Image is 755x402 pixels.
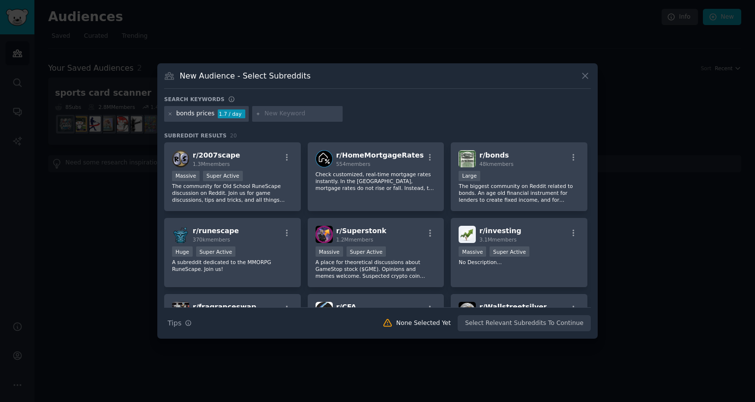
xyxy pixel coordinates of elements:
img: fragranceswap [172,302,189,319]
div: Huge [172,246,193,257]
p: A subreddit dedicated to the MMORPG RuneScape. Join us! [172,259,293,272]
span: 1.3M members [193,161,230,167]
img: runescape [172,226,189,243]
span: 370k members [193,237,230,242]
div: Massive [316,246,343,257]
span: r/ Wallstreetsilver [479,303,547,311]
h3: Search keywords [164,96,225,103]
span: Tips [168,318,181,328]
h3: New Audience - Select Subreddits [180,71,311,81]
span: 554 members [336,161,371,167]
p: The community for Old School RuneScape discussion on Reddit. Join us for game discussions, tips a... [172,183,293,203]
span: r/ fragranceswap [193,303,256,311]
div: 1.7 / day [218,109,245,118]
div: Massive [172,171,200,181]
img: investing [459,226,476,243]
input: New Keyword [264,109,339,118]
div: Super Active [347,246,386,257]
div: Massive [459,246,486,257]
div: bonds prices [176,109,215,118]
img: HomeMortgageRates [316,150,333,167]
img: CFA [316,302,333,319]
span: 1.2M members [336,237,374,242]
span: r/ 2007scape [193,151,240,159]
span: 3.1M members [479,237,517,242]
span: r/ investing [479,227,521,235]
span: 20 [230,133,237,138]
span: r/ CFA [336,303,356,311]
img: Superstonk [316,226,333,243]
div: Super Active [196,246,236,257]
span: r/ HomeMortgageRates [336,151,424,159]
div: Large [459,171,480,181]
p: Check customized, real-time mortgage rates instantly. In the [GEOGRAPHIC_DATA], mortgage rates do... [316,171,436,191]
span: r/ Superstonk [336,227,386,235]
p: No Description... [459,259,580,266]
img: 2007scape [172,150,189,167]
div: None Selected Yet [396,319,451,328]
img: bonds [459,150,476,167]
span: 48k members [479,161,513,167]
div: Super Active [490,246,529,257]
p: The biggest community on Reddit related to bonds. An age old financial instrument for lenders to ... [459,183,580,203]
span: Subreddit Results [164,132,227,139]
p: A place for theoretical discussions about GameStop stock ($GME). Opinions and memes welcome. Susp... [316,259,436,279]
span: r/ runescape [193,227,239,235]
span: r/ bonds [479,151,509,159]
img: Wallstreetsilver [459,302,476,319]
div: Super Active [203,171,243,181]
button: Tips [164,315,195,332]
